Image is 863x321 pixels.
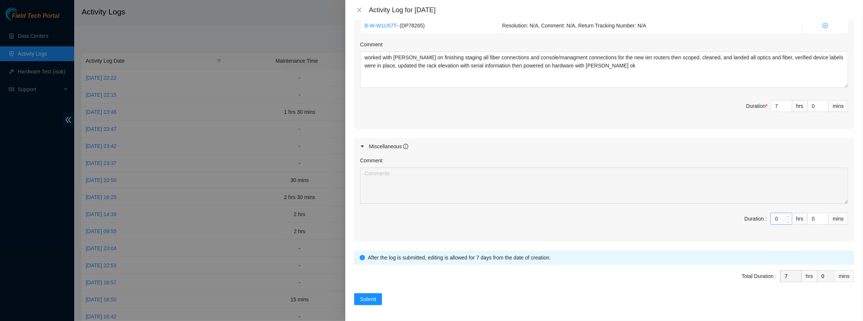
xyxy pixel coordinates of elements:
[368,254,849,262] div: After the log is submitted, editing is allowed for 7 days from the date of creation.
[354,138,854,155] div: Miscellaneous info-circle
[354,293,382,305] button: Submit
[792,213,808,225] div: hrs
[365,23,396,29] a: B-W-W1U57T
[360,52,848,88] textarea: Comment
[792,100,808,112] div: hrs
[829,100,848,112] div: mins
[829,213,848,225] div: mins
[744,215,767,223] div: Duration :
[356,7,362,13] span: close
[396,23,425,29] span: - ( DP78265 )
[802,270,817,282] div: hrs
[360,168,848,204] textarea: Comment
[784,220,792,224] span: Decrease Value
[806,23,844,28] span: close-circle
[354,7,365,14] button: Close
[834,270,854,282] div: mins
[746,102,768,110] div: Duration
[360,255,365,260] span: info-circle
[360,144,365,149] span: caret-right
[403,144,408,149] span: info-circle
[360,295,376,303] span: Submit
[786,215,790,219] span: up
[369,6,854,14] div: Activity Log for [DATE]
[742,272,777,280] div: Total Duration :
[360,156,383,165] label: Comment
[369,142,409,150] div: Miscellaneous
[784,213,792,220] span: Increase Value
[786,220,790,224] span: down
[360,40,383,49] label: Comment
[498,17,802,34] td: Resolution: N/A, Comment: N/A, Return Tracking Number: N/A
